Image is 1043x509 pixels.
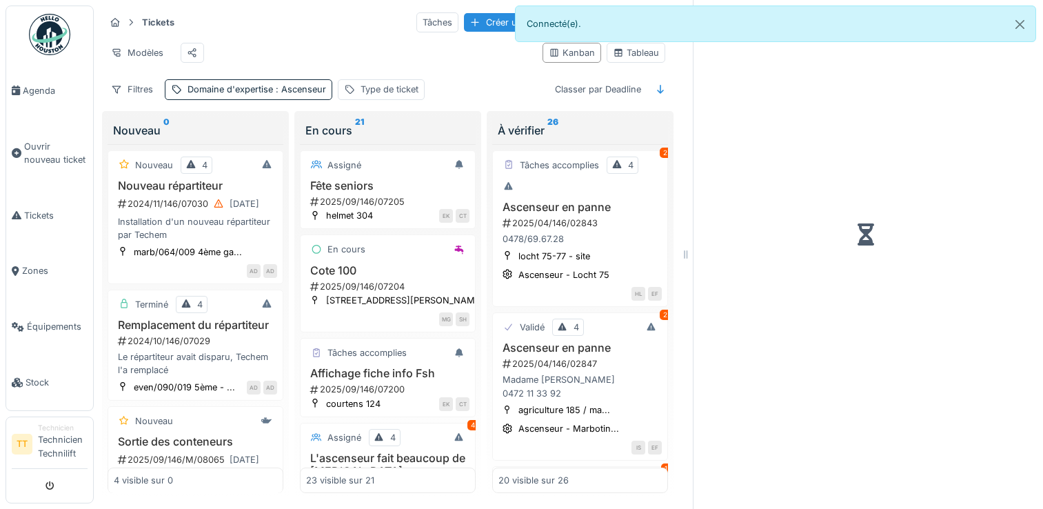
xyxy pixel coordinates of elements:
div: AD [263,264,277,278]
h3: Sortie des conteneurs [114,435,277,448]
div: locht 75-77 - site [518,250,590,263]
span: : Ascenseur [273,84,326,94]
div: 20 visible sur 26 [498,474,569,487]
div: Madame [PERSON_NAME] 0472 11 33 92 [498,373,662,399]
li: Technicien Technilift [38,423,88,466]
div: SH [456,312,469,326]
span: Stock [26,376,88,389]
div: 4 [628,159,634,172]
div: 2024/11/146/07030 [117,195,277,212]
div: Assigné [327,159,361,172]
div: 4 [197,298,203,311]
div: EK [439,209,453,223]
div: 2025/09/146/07204 [309,280,469,293]
div: 2024/10/146/07029 [117,335,277,348]
div: AD [263,381,277,395]
button: Close [1004,6,1035,43]
div: Nouveau [135,159,173,172]
div: 2025/09/146/07200 [309,383,469,396]
div: 4 [467,420,478,430]
div: Modèles [105,43,170,63]
div: Tableau [613,46,659,59]
img: Badge_color-CXgf-gQk.svg [29,14,70,55]
div: Kanban [549,46,595,59]
span: Équipements [27,320,88,333]
div: Tâches accomplies [520,159,599,172]
strong: Tickets [136,16,180,29]
div: 4 [390,431,396,444]
div: 4 [574,321,579,334]
div: Créer un ticket [464,13,553,32]
div: IS [631,441,645,455]
h3: Ascenseur en panne [498,341,662,355]
a: Équipements [6,299,93,355]
div: Type de ticket [361,83,418,96]
div: [DATE] [230,197,259,210]
div: 4 [202,159,207,172]
div: 2025/04/146/02843 [501,217,662,230]
div: helmet 304 [326,209,373,222]
h3: Ascenseur en panne [498,201,662,214]
h3: L'ascenseur fait beaucoup de [MEDICAL_DATA] [306,452,469,478]
h3: Affichage fiche info Fsh [306,367,469,380]
div: Tâches [416,12,458,32]
div: [DATE] [230,453,259,466]
span: Tickets [24,209,88,222]
div: 2025/09/146/M/08065 [117,451,277,468]
sup: 0 [163,122,170,139]
a: Tickets [6,188,93,243]
h3: Remplacement du répartiteur [114,319,277,332]
div: À vérifier [498,122,662,139]
div: Ascenseur - Marbotin... [518,422,619,435]
span: Ouvrir nouveau ticket [24,140,88,166]
div: Connecté(e). [515,6,1037,42]
h3: Cote 100 [306,264,469,277]
div: CT [456,397,469,411]
div: 2025/09/146/07205 [309,195,469,208]
div: Filtres [105,79,159,99]
sup: 26 [547,122,558,139]
div: Tâches accomplies [327,346,407,359]
div: courtens 124 [326,397,381,410]
div: 0478/69.67.28 [498,232,662,246]
div: CT [456,209,469,223]
div: Domaine d'expertise [188,83,326,96]
div: Technicien [38,423,88,433]
div: Ascenseur - Locht 75 [518,268,609,281]
div: HL [631,287,645,301]
div: En cours [327,243,365,256]
div: 2 [660,148,671,158]
a: Agenda [6,63,93,119]
div: marb/064/009 4ème ga... [134,246,242,259]
div: 1 [661,463,671,474]
div: [STREET_ADDRESS][PERSON_NAME] [326,294,484,307]
div: Classer par Deadline [549,79,647,99]
span: Agenda [23,84,88,97]
div: MG [439,312,453,326]
div: agriculture 185 / ma... [518,403,610,417]
div: Installation d'un nouveau répartiteur par Techem [114,215,277,241]
div: En cours [305,122,470,139]
div: 23 visible sur 21 [306,474,374,487]
h3: Nouveau répartiteur [114,179,277,192]
div: 4 visible sur 0 [114,474,173,487]
div: 2 [660,310,671,320]
div: EK [439,397,453,411]
a: TT TechnicienTechnicien Technilift [12,423,88,469]
div: AD [247,381,261,395]
div: Nouveau [113,122,278,139]
div: Le répartiteur avait disparu, Techem l'a remplacé [114,350,277,377]
div: Terminé [135,298,168,311]
div: Validé [520,321,545,334]
div: EF [648,287,662,301]
div: even/090/019 5ème - ... [134,381,235,394]
a: Ouvrir nouveau ticket [6,119,93,188]
div: AD [247,264,261,278]
div: Assigné [327,431,361,444]
div: Nouveau [135,415,173,428]
h3: Fête seniors [306,179,469,192]
div: EF [648,441,662,455]
a: Stock [6,355,93,410]
a: Zones [6,243,93,299]
span: Zones [22,264,88,277]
